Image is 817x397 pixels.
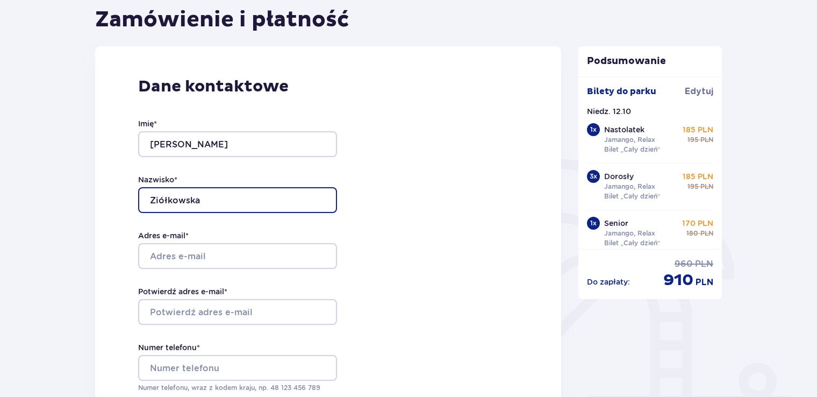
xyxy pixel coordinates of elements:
span: 180 [686,229,698,238]
p: Senior [604,218,628,229]
p: Podsumowanie [578,55,722,68]
input: Numer telefonu [138,355,337,381]
p: 185 PLN [683,124,713,135]
p: Do zapłaty : [587,277,630,287]
span: PLN [700,135,713,145]
p: Jamango, Relax [604,135,655,145]
label: Numer telefonu * [138,342,200,353]
label: Potwierdź adres e-mail * [138,286,227,297]
input: Potwierdź adres e-mail [138,299,337,325]
p: Jamango, Relax [604,182,655,192]
p: Bilety do parku [587,86,656,97]
p: 170 PLN [682,218,713,229]
span: 195 [687,135,698,145]
span: 195 [687,182,698,192]
span: PLN [696,277,713,288]
p: 185 PLN [683,171,713,182]
input: Adres e-mail [138,243,337,269]
span: PLN [695,258,713,270]
div: 3 x [587,170,600,183]
p: Nastolatek [604,124,644,135]
p: Bilet „Cały dzień” [604,145,661,154]
span: PLN [700,182,713,192]
div: 1 x [587,123,600,136]
input: Imię [138,131,337,157]
p: Numer telefonu, wraz z kodem kraju, np. 48 ​123 ​456 ​789 [138,383,337,393]
h1: Zamówienie i płatność [95,6,349,33]
div: 1 x [587,217,600,230]
span: 960 [675,258,693,270]
span: 910 [663,270,693,290]
p: Dorosły [604,171,634,182]
p: Bilet „Cały dzień” [604,238,661,248]
label: Imię * [138,118,157,129]
span: Edytuj [685,86,713,97]
p: Jamango, Relax [604,229,655,238]
p: Bilet „Cały dzień” [604,192,661,201]
input: Nazwisko [138,187,337,213]
label: Adres e-mail * [138,230,189,241]
p: Dane kontaktowe [138,76,518,97]
span: PLN [700,229,713,238]
label: Nazwisko * [138,174,177,185]
p: Niedz. 12.10 [587,106,631,117]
